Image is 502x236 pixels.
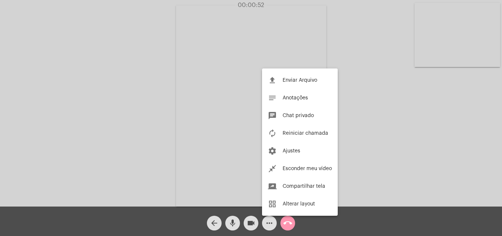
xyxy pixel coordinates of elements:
mat-icon: settings [268,147,277,155]
span: Ajustes [283,148,300,154]
mat-icon: screen_share [268,182,277,191]
span: Reiniciar chamada [283,131,328,136]
mat-icon: close_fullscreen [268,164,277,173]
mat-icon: autorenew [268,129,277,138]
mat-icon: notes [268,94,277,102]
span: Chat privado [283,113,314,118]
mat-icon: file_upload [268,76,277,85]
span: Alterar layout [283,201,315,207]
mat-icon: chat [268,111,277,120]
span: Esconder meu vídeo [283,166,332,171]
span: Anotações [283,95,308,101]
span: Compartilhar tela [283,184,325,189]
span: Enviar Arquivo [283,78,317,83]
mat-icon: grid_view [268,200,277,208]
